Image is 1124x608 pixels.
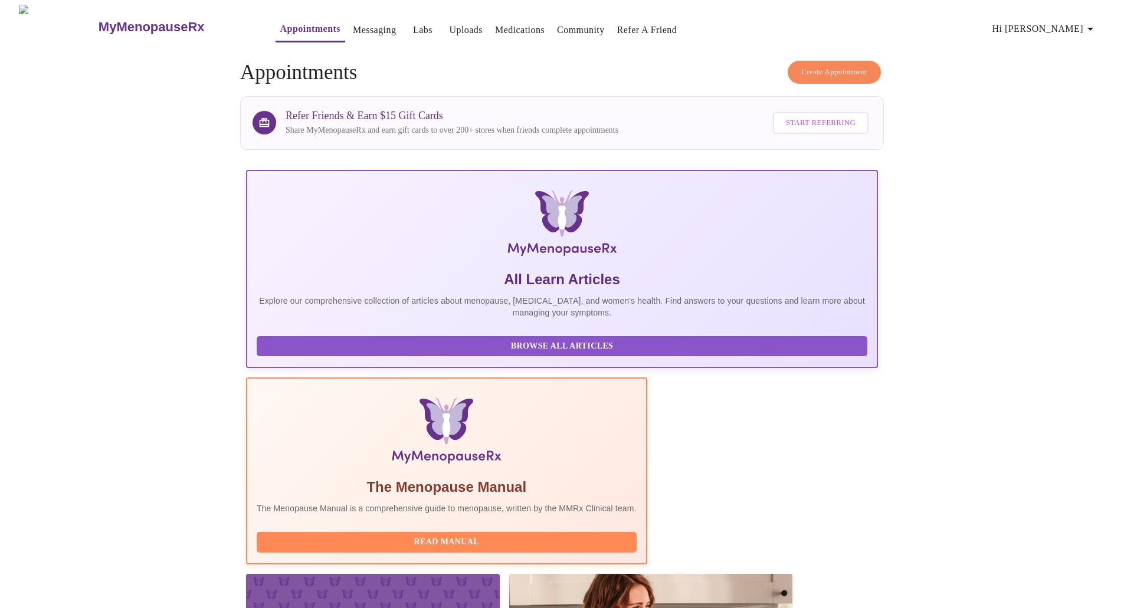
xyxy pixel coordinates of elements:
a: Appointments [280,21,340,37]
button: Hi [PERSON_NAME] [988,17,1102,41]
button: Messaging [348,18,401,42]
a: Read Manual [257,536,640,546]
button: Read Manual [257,532,637,553]
span: Read Manual [268,535,625,550]
button: Uploads [444,18,487,42]
a: Refer a Friend [617,22,677,38]
h5: The Menopause Manual [257,478,637,497]
a: Start Referring [770,106,871,140]
a: Medications [495,22,545,38]
a: Community [557,22,605,38]
span: Hi [PERSON_NAME] [992,21,1097,37]
button: Start Referring [773,112,869,134]
button: Medications [490,18,549,42]
span: Browse All Articles [268,339,856,354]
button: Appointments [276,17,345,42]
a: Browse All Articles [257,340,870,350]
a: Uploads [449,22,483,38]
img: Menopause Manual [317,397,576,468]
a: Labs [413,22,432,38]
img: MyMenopauseRx Logo [352,190,772,261]
p: Share MyMenopauseRx and earn gift cards to over 200+ stores when friends complete appointments [286,124,618,136]
span: Start Referring [786,116,856,130]
a: Messaging [353,22,396,38]
a: MyMenopauseRx [97,6,251,48]
button: Refer a Friend [612,18,682,42]
button: Create Appointment [788,61,881,84]
h5: All Learn Articles [257,270,867,289]
img: MyMenopauseRx Logo [19,5,97,49]
span: Create Appointment [801,65,867,79]
p: Explore our comprehensive collection of articles about menopause, [MEDICAL_DATA], and women's hea... [257,295,867,318]
button: Community [552,18,609,42]
p: The Menopause Manual is a comprehensive guide to menopause, written by the MMRx Clinical team. [257,502,637,514]
button: Browse All Articles [257,336,867,357]
h3: Refer Friends & Earn $15 Gift Cards [286,110,618,122]
h3: MyMenopauseRx [99,19,205,35]
button: Labs [404,18,441,42]
h4: Appointments [240,61,884,84]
